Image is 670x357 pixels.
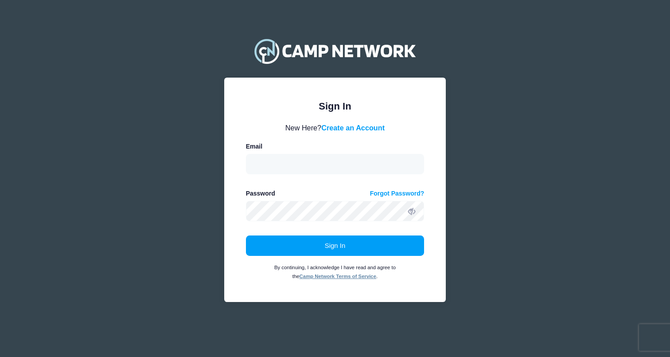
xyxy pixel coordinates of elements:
[321,124,385,132] a: Create an Account
[246,235,425,256] button: Sign In
[246,189,275,198] label: Password
[246,142,262,151] label: Email
[300,274,376,279] a: Camp Network Terms of Service
[246,99,425,114] div: Sign In
[246,122,425,133] div: New Here?
[250,33,420,69] img: Camp Network
[274,265,396,279] small: By continuing, I acknowledge I have read and agree to the .
[370,189,425,198] a: Forgot Password?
